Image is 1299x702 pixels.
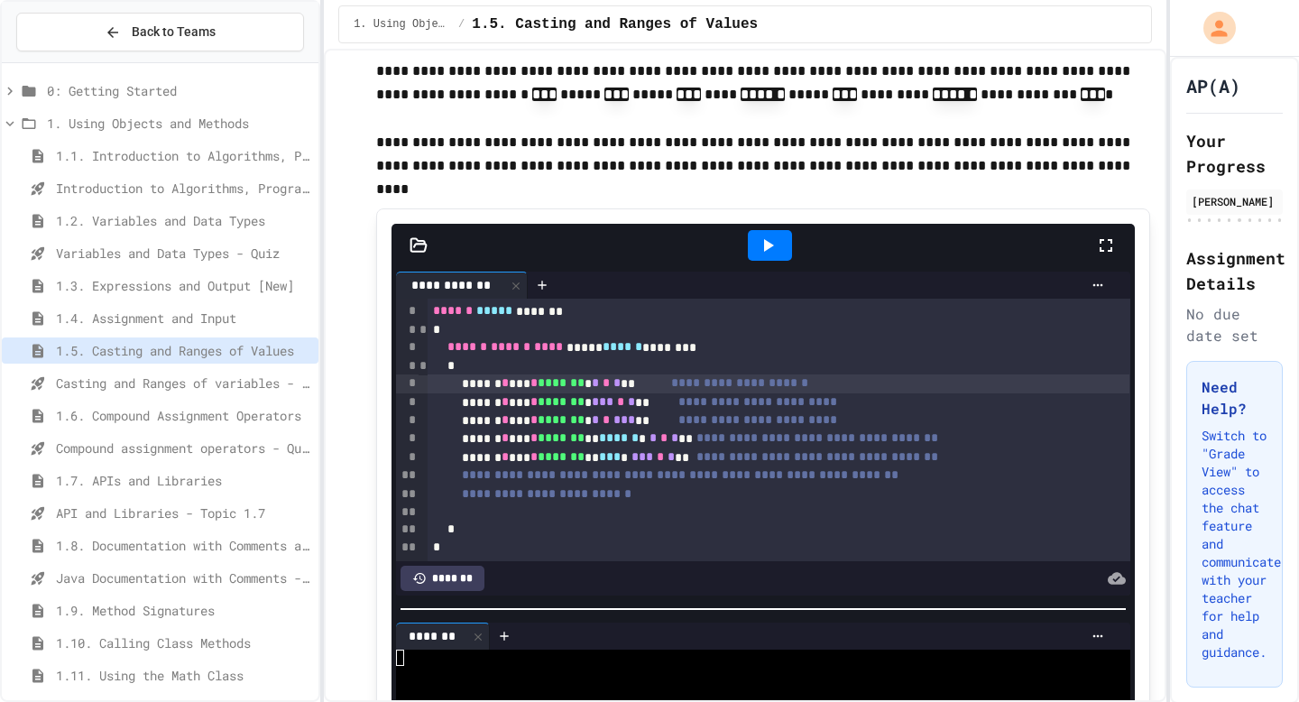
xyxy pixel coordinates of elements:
[56,244,311,263] span: Variables and Data Types - Quiz
[1184,7,1240,49] div: My Account
[56,503,311,522] span: API and Libraries - Topic 1.7
[458,17,465,32] span: /
[56,471,311,490] span: 1.7. APIs and Libraries
[56,276,311,295] span: 1.3. Expressions and Output [New]
[1186,303,1283,346] div: No due date set
[56,633,311,652] span: 1.10. Calling Class Methods
[56,179,311,198] span: Introduction to Algorithms, Programming, and Compilers
[47,114,311,133] span: 1. Using Objects and Methods
[56,439,311,457] span: Compound assignment operators - Quiz
[56,406,311,425] span: 1.6. Compound Assignment Operators
[56,666,311,685] span: 1.11. Using the Math Class
[354,17,451,32] span: 1. Using Objects and Methods
[1186,245,1283,296] h2: Assignment Details
[132,23,216,42] span: Back to Teams
[56,601,311,620] span: 1.9. Method Signatures
[1186,128,1283,179] h2: Your Progress
[1202,376,1267,420] h3: Need Help?
[1202,427,1267,661] p: Switch to "Grade View" to access the chat feature and communicate with your teacher for help and ...
[56,211,311,230] span: 1.2. Variables and Data Types
[1186,73,1240,98] h1: AP(A)
[1192,193,1277,209] div: [PERSON_NAME]
[56,146,311,165] span: 1.1. Introduction to Algorithms, Programming, and Compilers
[56,374,311,393] span: Casting and Ranges of variables - Quiz
[56,341,311,360] span: 1.5. Casting and Ranges of Values
[56,536,311,555] span: 1.8. Documentation with Comments and Preconditions
[56,309,311,328] span: 1.4. Assignment and Input
[16,13,304,51] button: Back to Teams
[472,14,758,35] span: 1.5. Casting and Ranges of Values
[47,81,311,100] span: 0: Getting Started
[56,568,311,587] span: Java Documentation with Comments - Topic 1.8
